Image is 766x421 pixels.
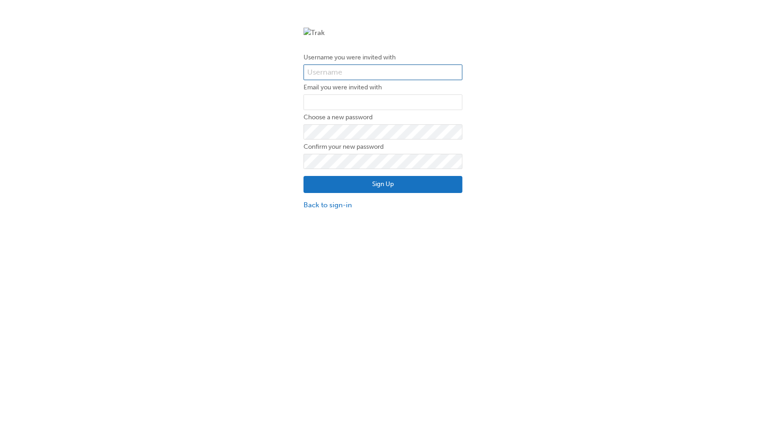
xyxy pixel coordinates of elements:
img: Trak [304,28,462,38]
label: Username you were invited with [304,52,462,63]
label: Email you were invited with [304,82,462,93]
label: Confirm your new password [304,141,462,152]
label: Choose a new password [304,112,462,123]
a: Back to sign-in [304,200,462,210]
input: Username [304,64,462,80]
button: Sign Up [304,176,462,193]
